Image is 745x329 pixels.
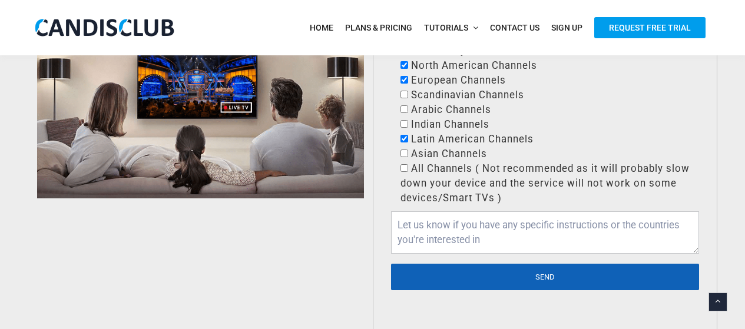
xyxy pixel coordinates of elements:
[594,17,706,38] span: Request Free Trial
[708,293,727,311] a: Back to top
[391,44,699,205] div: Please select your channels
[408,89,524,101] span: Scandinavian Channels
[545,16,588,40] a: Sign Up
[400,91,408,98] input: Scandinavian Channels
[551,23,582,32] span: Sign Up
[400,61,408,69] input: North American Channels
[345,23,412,32] span: Plans & Pricing
[408,104,491,115] span: Arabic Channels
[400,120,408,128] input: Indian Channels
[418,16,484,40] a: Tutorials
[588,16,711,40] a: Request Free Trial
[408,148,487,159] span: Asian Channels
[304,16,339,40] a: Home
[484,16,545,40] a: Contact Us
[310,23,333,32] span: Home
[400,162,690,204] span: All Channels ( Not recommended as it will probably slow down your device and the service will not...
[408,59,537,71] span: North American Channels
[400,135,408,142] input: Latin American Channels
[424,23,468,32] span: Tutorials
[34,18,176,38] img: CandisClub
[408,118,489,130] span: Indian Channels
[400,149,408,157] input: Asian Channels
[400,105,408,113] input: Arabic Channels
[408,133,534,145] span: Latin American Channels
[408,74,506,86] span: European Channels
[391,264,699,290] input: Send
[490,23,539,32] span: Contact Us
[400,164,408,172] input: All Channels ( Not recommended as it will probably slow down your device and the service will not...
[339,16,418,40] a: Plans & Pricing
[400,76,408,84] input: European Channels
